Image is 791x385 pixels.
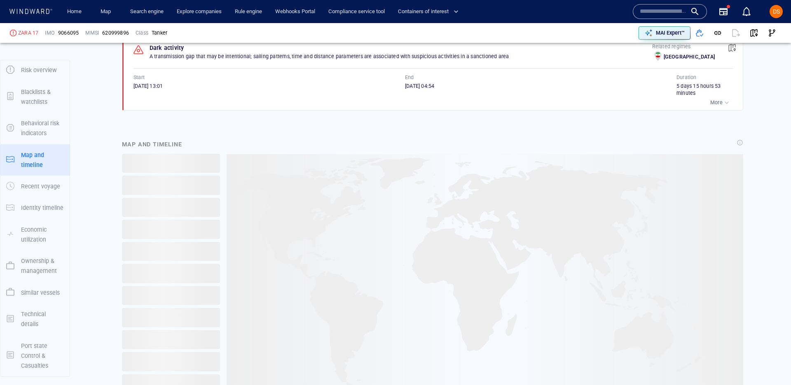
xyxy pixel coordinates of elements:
[0,250,70,282] button: Ownership & management
[21,256,64,276] p: Ownership & management
[272,5,318,19] a: Webhooks Portal
[10,30,16,36] div: High risk
[0,315,70,322] a: Technical details
[133,83,163,89] span: [DATE] 13:01
[664,53,715,61] p: [GEOGRAPHIC_DATA]
[21,118,64,139] p: Behavioral risk indicators
[639,26,690,40] button: MAI Expert™
[122,330,220,350] span: ‌
[45,29,55,37] p: IMO
[150,53,652,60] p: A transmission gap that may be intentional; sailing patterns, time and distance parameters are as...
[85,29,99,37] p: MMSI
[0,155,70,163] a: Map and timeline
[150,43,184,53] p: Dark activity
[405,83,434,89] span: [DATE] 04:54
[756,348,785,379] iframe: Chat
[21,150,64,170] p: Map and timeline
[0,351,70,359] a: Port state Control & Casualties
[676,82,733,97] div: 5 days 15 hours 53 minutes
[0,219,70,251] button: Economic utilization
[102,29,129,37] div: 620999896
[0,262,70,270] a: Ownership & management
[21,288,60,298] p: Similar vessels
[773,8,780,15] span: DS
[21,65,57,75] p: Risk overview
[768,3,784,20] button: DS
[0,124,70,132] a: Behavioral risk indicators
[21,225,64,245] p: Economic utilization
[709,24,727,42] button: Get link
[97,5,117,19] a: Map
[398,7,459,16] span: Containers of interest
[0,282,70,303] button: Similar vessels
[0,176,70,197] button: Recent voyage
[0,230,70,238] a: Economic utilization
[690,24,709,42] button: Add to vessel list
[0,303,70,335] button: Technical details
[723,39,741,57] button: View on map
[0,288,70,296] a: Similar vessels
[0,113,70,144] button: Behavioral risk indicators
[405,74,414,81] p: End
[152,29,167,37] div: Tanker
[710,99,723,106] p: More
[136,29,148,37] p: Class
[133,74,145,81] p: Start
[122,198,220,217] span: ‌
[122,154,220,173] span: ‌
[652,43,715,50] p: Related regimes
[232,5,265,19] a: Rule engine
[122,308,220,327] span: ‌
[173,5,225,19] a: Explore companies
[745,24,763,42] button: View on map
[21,87,64,107] p: Blacklists & watchlists
[708,97,733,108] button: More
[122,242,220,261] span: ‌
[122,176,220,195] span: ‌
[21,341,64,371] p: Port state Control & Casualties
[763,24,781,42] button: Visual Link Analysis
[0,182,70,190] a: Recent voyage
[676,74,697,81] p: Duration
[742,7,751,16] div: Notification center
[395,5,466,19] button: Containers of interest
[122,286,220,305] span: ‌
[61,5,87,19] button: Home
[21,309,64,329] p: Technical details
[122,220,220,239] span: ‌
[325,5,388,19] a: Compliance service tool
[0,335,70,377] button: Port state Control & Casualties
[0,59,70,81] button: Risk overview
[0,81,70,113] button: Blacklists & watchlists
[0,66,70,74] a: Risk overview
[0,204,70,211] a: Identity timeline
[21,203,63,213] p: Identity timeline
[0,92,70,100] a: Blacklists & watchlists
[94,5,120,19] button: Map
[656,29,685,37] p: MAI Expert™
[119,136,185,153] div: Map and timeline
[21,181,60,191] p: Recent voyage
[0,144,70,176] button: Map and timeline
[18,29,38,37] div: ZARA 17
[122,264,220,283] span: ‌
[127,5,167,19] a: Search engine
[0,197,70,218] button: Identity timeline
[58,29,79,37] span: 9066095
[64,5,85,19] a: Home
[122,352,220,371] span: ‌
